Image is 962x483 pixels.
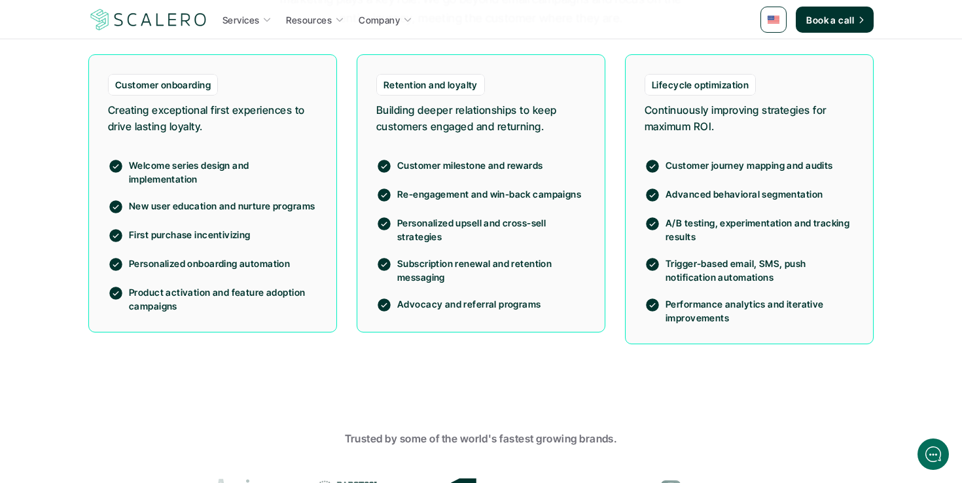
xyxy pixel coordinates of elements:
p: Trusted by some of the world's fastest growing brands. [98,431,864,448]
p: Product activation and feature adoption campaigns [129,285,317,313]
h2: Let us know if we can help with lifecycle marketing. [20,87,242,150]
p: Lifecycle optimization [652,78,749,92]
p: Advanced behavioral segmentation [666,187,854,201]
button: New conversation [20,173,241,200]
p: A/B testing, experimentation and tracking results [666,216,854,243]
p: Customer milestone and rewards [397,158,586,172]
p: First purchase incentivizing [129,228,317,241]
p: Re-engagement and win-back campaigns [397,187,586,201]
iframe: gist-messenger-bubble-iframe [917,438,949,470]
p: Customer journey mapping and audits [666,158,854,172]
a: Book a call [796,7,874,33]
p: Advocacy and referral programs [397,297,586,311]
p: Customer onboarding [115,78,211,92]
p: Personalized upsell and cross-sell strategies [397,216,586,243]
span: New conversation [84,181,157,192]
p: Welcome series design and implementation [129,158,317,186]
p: Subscription renewal and retention messaging [397,257,586,284]
p: Book a call [806,13,854,27]
a: Scalero company logo [88,8,209,31]
p: Performance analytics and iterative improvements [666,297,854,325]
p: Resources [286,13,332,27]
p: Building deeper relationships to keep customers engaged and returning. [376,102,586,135]
h1: Hi! Welcome to Scalero. [20,63,242,84]
p: Trigger-based email, SMS, push notification automations [666,257,854,284]
p: Continuously improving strategies for maximum ROI. [645,102,854,135]
p: Company [359,13,400,27]
p: Services [223,13,259,27]
p: New user education and nurture programs [129,199,317,213]
p: Personalized onboarding automation [129,257,317,270]
p: Creating exceptional first experiences to drive lasting loyalty. [108,102,317,135]
img: Scalero company logo [88,7,209,32]
p: Retention and loyalty [383,78,478,92]
span: We run on Gist [109,399,166,407]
